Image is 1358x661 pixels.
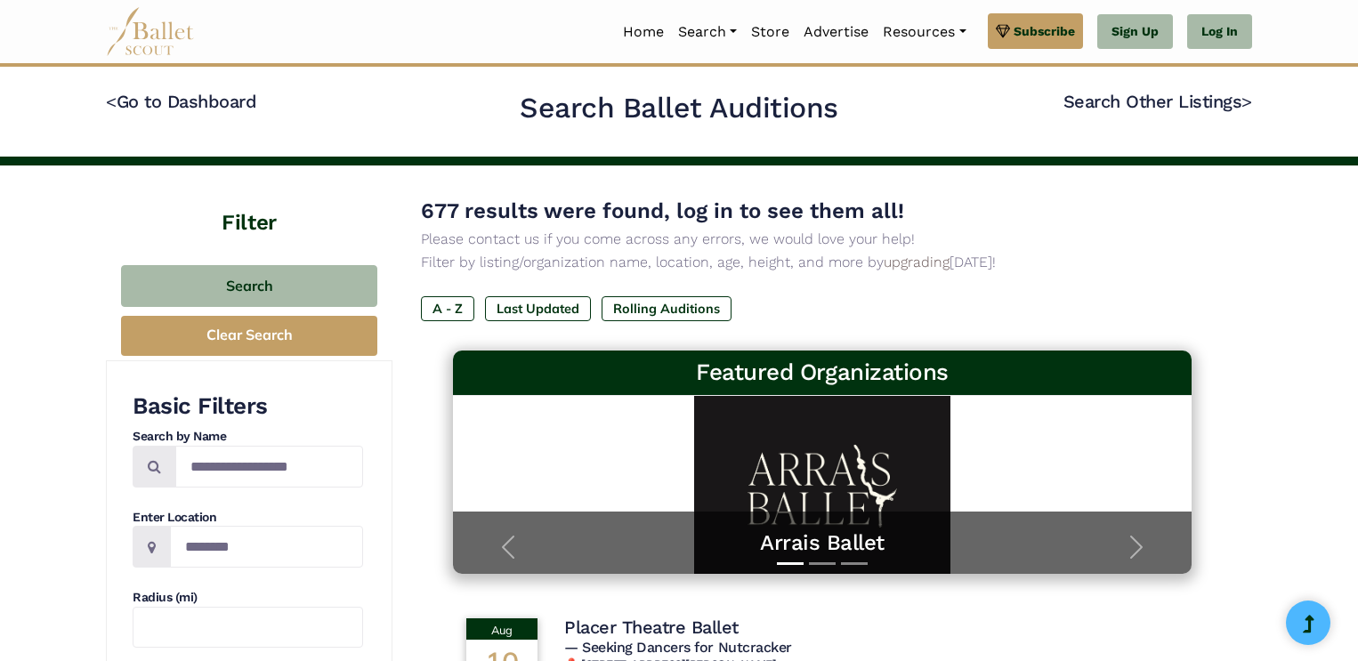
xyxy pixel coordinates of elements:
[1187,14,1252,50] a: Log In
[602,296,732,321] label: Rolling Auditions
[471,529,1174,557] a: Arrais Ballet
[421,251,1224,274] p: Filter by listing/organization name, location, age, height, and more by [DATE]!
[421,228,1224,251] p: Please contact us if you come across any errors, we would love your help!
[467,358,1177,388] h3: Featured Organizations
[884,254,950,270] a: upgrading
[106,90,117,112] code: <
[996,21,1010,41] img: gem.svg
[133,391,363,422] h3: Basic Filters
[809,553,836,574] button: Slide 2
[796,13,876,51] a: Advertise
[1097,14,1173,50] a: Sign Up
[564,639,792,656] span: — Seeking Dancers for Nutcracker
[485,296,591,321] label: Last Updated
[876,13,973,51] a: Resources
[421,296,474,321] label: A - Z
[744,13,796,51] a: Store
[466,618,538,640] div: Aug
[777,553,804,574] button: Slide 1
[1014,21,1075,41] span: Subscribe
[121,265,377,307] button: Search
[106,91,256,112] a: <Go to Dashboard
[133,589,363,607] h4: Radius (mi)
[988,13,1083,49] a: Subscribe
[421,198,904,223] span: 677 results were found, log in to see them all!
[671,13,744,51] a: Search
[133,428,363,446] h4: Search by Name
[121,316,377,356] button: Clear Search
[106,165,392,238] h4: Filter
[175,446,363,488] input: Search by names...
[170,526,363,568] input: Location
[616,13,671,51] a: Home
[841,553,868,574] button: Slide 3
[1241,90,1252,112] code: >
[520,90,838,127] h2: Search Ballet Auditions
[1063,91,1252,112] a: Search Other Listings>
[564,616,739,639] h4: Placer Theatre Ballet
[133,509,363,527] h4: Enter Location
